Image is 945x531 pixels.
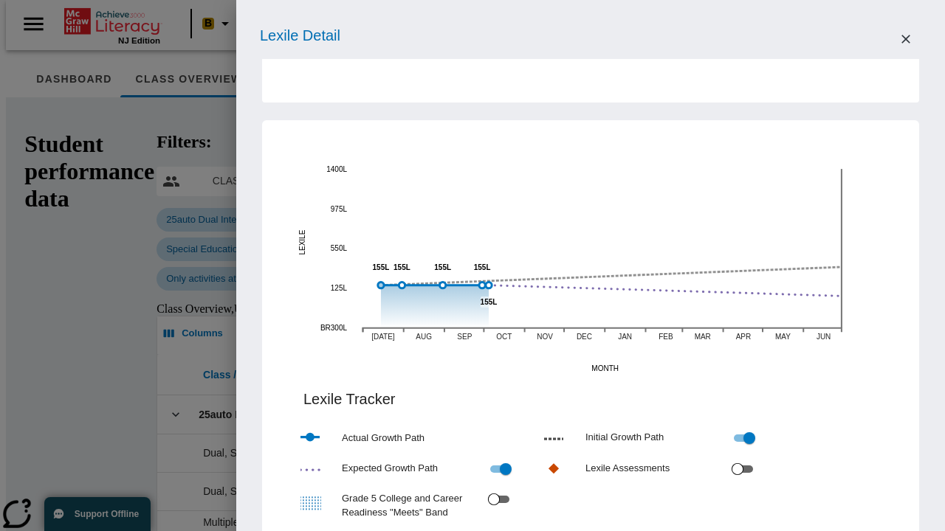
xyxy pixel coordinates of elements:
[331,205,348,213] text: 975L
[371,333,395,341] text: [DATE]
[479,282,485,288] circle: September 2025, 155L, 0 Activities
[330,461,485,478] p: Expected Growth Path
[577,333,592,341] text: DEC
[659,333,673,341] text: FEB
[695,333,711,341] text: MAR
[481,298,498,306] tspan: 155L
[394,263,410,271] tspan: 155L
[330,431,489,445] p: Actual Growth Path
[496,333,512,341] text: OCT
[331,285,348,293] text: 125L
[326,165,347,173] text: 1400L
[378,282,384,288] circle: July 2025, Pre-Test Lexile (Reading), 155L
[298,230,306,255] text: LEXILE
[574,430,729,447] p: Initial Growth Path
[574,461,729,478] p: Lexile Assessments
[736,333,752,341] text: APR
[330,491,485,520] p: Grade 5 College and Career Readiness "Meets" Band
[474,263,491,271] tspan: 155L
[320,324,348,332] text: BR300L
[416,333,432,341] text: AUG
[303,387,896,411] h4: Lexile Tracker
[591,364,619,372] text: MONTH
[331,245,348,253] text: 550L
[775,333,791,341] text: MAY
[457,333,472,341] text: SEP
[440,282,446,288] circle: August 2025, 155L, 0 Activities
[537,333,553,341] text: NOV
[399,282,405,288] circle: July 2025, 155L, 0 Activities
[817,333,831,341] text: JUN
[618,333,632,341] text: JAN
[373,263,390,271] tspan: 155L
[486,282,492,288] circle: October 2025, 155L, 0 Activities
[434,263,451,271] tspan: 155L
